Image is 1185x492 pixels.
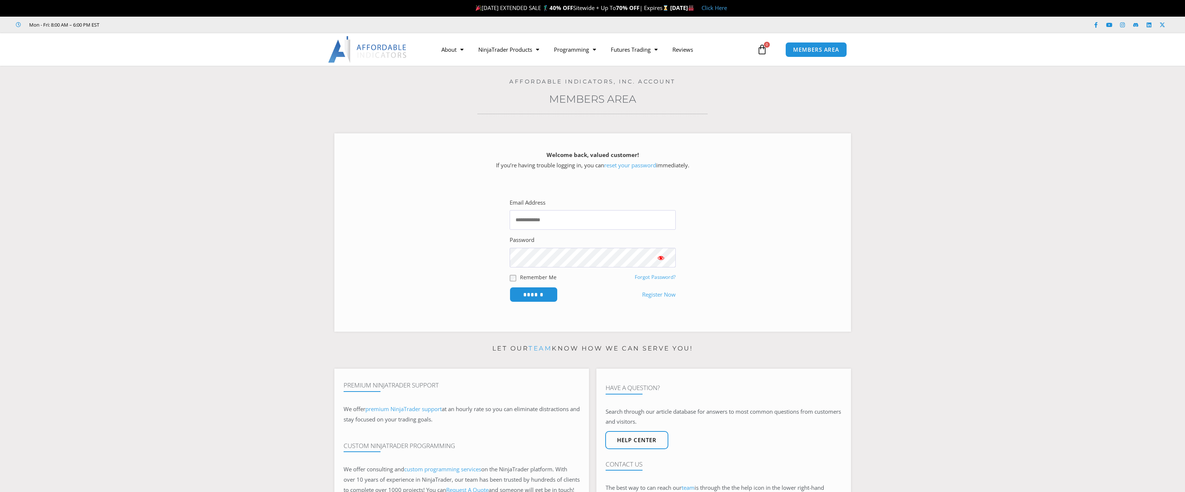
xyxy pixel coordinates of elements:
span: We offer consulting and [344,465,481,473]
strong: [DATE] [670,4,694,11]
p: Search through our article database for answers to most common questions from customers and visit... [606,407,842,427]
strong: 40% OFF [550,4,573,11]
h4: Have A Question? [606,384,842,392]
span: 0 [764,42,770,48]
a: Reviews [665,41,700,58]
img: 🏭 [688,5,694,11]
a: NinjaTrader Products [471,41,547,58]
a: Futures Trading [603,41,665,58]
a: custom programming services [404,465,481,473]
a: team [682,484,695,491]
span: at an hourly rate so you can eliminate distractions and stay focused on your trading goals. [344,405,580,423]
a: team [528,345,552,352]
a: premium NinjaTrader support [365,405,442,413]
img: LogoAI | Affordable Indicators – NinjaTrader [328,36,407,63]
a: Programming [547,41,603,58]
button: Show password [646,248,676,267]
label: Remember Me [520,273,557,281]
a: Affordable Indicators, Inc. Account [509,78,676,85]
strong: 70% OFF [616,4,640,11]
span: [DATE] EXTENDED SALE 🏌️‍♂️ Sitewide + Up To | Expires [474,4,670,11]
img: 🎉 [476,5,481,11]
span: MEMBERS AREA [793,47,839,52]
span: Help center [617,437,657,443]
a: 0 [746,39,778,60]
p: Let our know how we can serve you! [334,343,851,355]
a: About [434,41,471,58]
img: ⌛ [663,5,668,11]
p: If you’re having trouble logging in, you can immediately. [347,150,838,171]
a: Members Area [549,93,636,105]
a: Click Here [702,4,727,11]
h4: Custom NinjaTrader Programming [344,442,580,450]
strong: Welcome back, valued customer! [547,151,639,158]
iframe: Customer reviews powered by Trustpilot [110,21,220,28]
nav: Menu [434,41,755,58]
h4: Contact Us [606,461,842,468]
a: Help center [605,431,668,449]
span: We offer [344,405,365,413]
span: Mon - Fri: 8:00 AM – 6:00 PM EST [27,20,99,29]
a: Forgot Password? [635,274,676,280]
a: reset your password [604,161,656,169]
label: Email Address [510,198,545,208]
h4: Premium NinjaTrader Support [344,382,580,389]
a: Register Now [642,290,676,300]
label: Password [510,235,534,245]
a: MEMBERS AREA [785,42,847,57]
